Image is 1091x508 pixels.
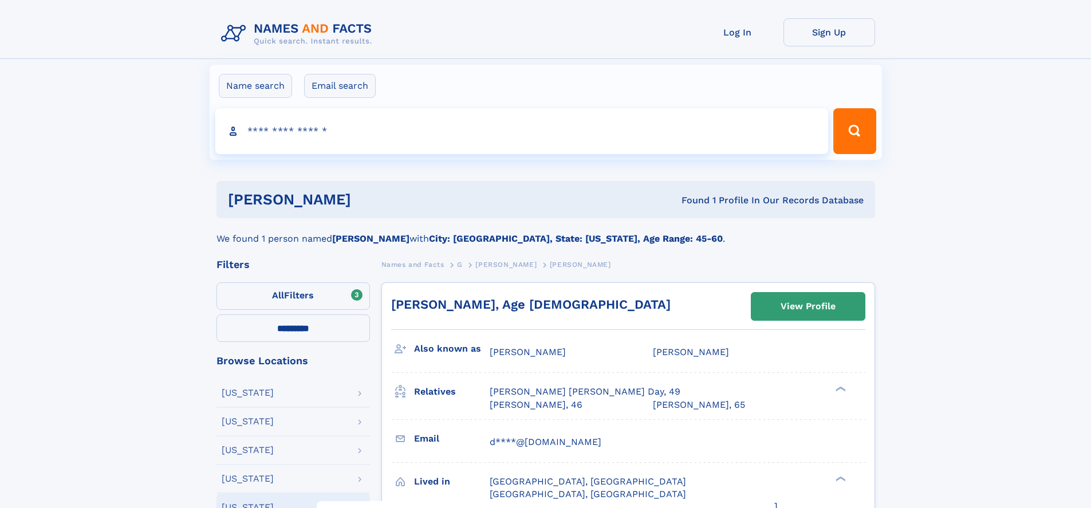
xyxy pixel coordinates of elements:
[457,257,463,271] a: G
[490,476,686,487] span: [GEOGRAPHIC_DATA], [GEOGRAPHIC_DATA]
[550,261,611,269] span: [PERSON_NAME]
[475,261,537,269] span: [PERSON_NAME]
[216,282,370,310] label: Filters
[222,446,274,455] div: [US_STATE]
[414,472,490,491] h3: Lived in
[833,475,846,482] div: ❯
[516,194,864,207] div: Found 1 Profile In Our Records Database
[653,346,729,357] span: [PERSON_NAME]
[692,18,783,46] a: Log In
[216,18,381,49] img: Logo Names and Facts
[222,474,274,483] div: [US_STATE]
[653,399,745,411] a: [PERSON_NAME], 65
[272,290,284,301] span: All
[414,339,490,359] h3: Also known as
[833,108,876,154] button: Search Button
[222,388,274,397] div: [US_STATE]
[216,259,370,270] div: Filters
[490,399,582,411] a: [PERSON_NAME], 46
[414,429,490,448] h3: Email
[222,417,274,426] div: [US_STATE]
[381,257,444,271] a: Names and Facts
[216,356,370,366] div: Browse Locations
[833,385,846,393] div: ❯
[215,108,829,154] input: search input
[490,346,566,357] span: [PERSON_NAME]
[781,293,836,320] div: View Profile
[391,297,671,312] a: [PERSON_NAME], Age [DEMOGRAPHIC_DATA]
[414,382,490,401] h3: Relatives
[751,293,865,320] a: View Profile
[228,192,517,207] h1: [PERSON_NAME]
[219,74,292,98] label: Name search
[332,233,409,244] b: [PERSON_NAME]
[429,233,723,244] b: City: [GEOGRAPHIC_DATA], State: [US_STATE], Age Range: 45-60
[490,489,686,499] span: [GEOGRAPHIC_DATA], [GEOGRAPHIC_DATA]
[457,261,463,269] span: G
[490,385,680,398] a: [PERSON_NAME] [PERSON_NAME] Day, 49
[216,218,875,246] div: We found 1 person named with .
[304,74,376,98] label: Email search
[475,257,537,271] a: [PERSON_NAME]
[783,18,875,46] a: Sign Up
